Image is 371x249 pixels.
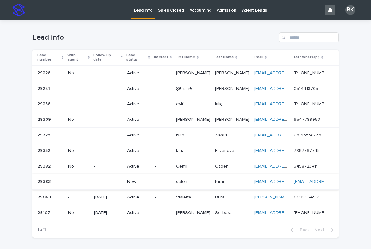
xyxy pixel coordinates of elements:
p: Interest [154,54,168,61]
p: - [68,101,89,107]
p: 29241 [37,85,51,91]
tr: 2935229352 No-Active-IanaIana ElivanovaElivanova [EMAIL_ADDRESS][DOMAIN_NAME] 78677977457867797745 [32,143,339,159]
img: stacker-logo-s-only.png [12,4,25,16]
p: - [68,179,89,184]
p: [PHONE_NUMBER] [294,100,330,107]
tr: 2930929309 No-Active-[PERSON_NAME][PERSON_NAME] [PERSON_NAME][PERSON_NAME] [EMAIL_ADDRESS][DOMAIN... [32,112,339,128]
p: [PERSON_NAME] [176,69,211,76]
p: [PERSON_NAME] [215,69,250,76]
p: 5458723411 [294,163,319,169]
p: [PHONE_NUMBER] [294,209,330,216]
p: kılıç [215,100,224,107]
a: [EMAIL_ADDRESS][DOMAIN_NAME] [254,164,325,168]
p: Active [127,195,150,200]
p: Abdullah Sezer Metehan [176,209,211,216]
p: zakari [215,131,228,138]
div: Search [279,32,339,42]
p: No [68,148,89,154]
p: - [155,148,171,154]
p: 29382 [37,163,52,169]
button: Next [312,227,339,233]
tr: 2938229382 No-Active-CemilCemil ÖzdenÖzden [EMAIL_ADDRESS][DOMAIN_NAME] 54587234115458723411 [32,159,339,174]
p: Active [127,148,150,154]
a: [EMAIL_ADDRESS][DOMAIN_NAME] [294,179,364,184]
p: - [94,179,122,184]
p: With agent [67,52,87,63]
p: Cemil [176,163,189,169]
p: 29309 [37,116,52,122]
p: Şəhanə [176,85,193,91]
p: Lead number [37,52,60,63]
p: No [68,210,89,216]
a: [EMAIL_ADDRESS][DOMAIN_NAME] [254,71,325,75]
p: No [68,71,89,76]
p: 1 of 1 [32,222,51,237]
p: 0514418705 [294,85,319,91]
p: - [155,117,171,122]
a: [EMAIL_ADDRESS][DOMAIN_NAME] [254,133,325,137]
p: Active [127,117,150,122]
p: Active [127,164,150,169]
p: 6098954955 [294,193,322,200]
p: - [94,71,122,76]
p: Özden [215,163,230,169]
p: Active [127,86,150,91]
h1: Lead info [32,33,277,42]
p: - [155,179,171,184]
p: - [155,86,171,91]
p: - [94,133,122,138]
tr: 2924129241 --Active-ŞəhanəŞəhanə [PERSON_NAME][PERSON_NAME] [EMAIL_ADDRESS][DOMAIN_NAME] 05144187... [32,81,339,96]
p: - [155,71,171,76]
p: - [94,148,122,154]
p: No [68,164,89,169]
p: - [94,86,122,91]
p: 08145538736 [294,131,323,138]
span: Back [296,228,309,232]
tr: 2932529325 --Active-isahisah zakarizakari [EMAIL_ADDRESS][DOMAIN_NAME] 0814553873608145538736 [32,127,339,143]
p: [PERSON_NAME] [215,85,250,91]
a: [EMAIL_ADDRESS][DOMAIN_NAME] [254,179,325,184]
p: - [155,210,171,216]
p: - [68,133,89,138]
p: [DATE] [94,195,122,200]
p: - [68,195,89,200]
p: Active [127,210,150,216]
p: eylül [176,100,187,107]
a: [EMAIL_ADDRESS][DOMAIN_NAME] [254,86,325,91]
p: 29383 [37,178,52,184]
p: [DATE] [94,210,122,216]
p: 29256 [37,100,52,107]
tr: 2922629226 No-Active-[PERSON_NAME][PERSON_NAME] [PERSON_NAME][PERSON_NAME] [EMAIL_ADDRESS][DOMAIN... [32,65,339,81]
p: 29352 [37,147,52,154]
p: Active [127,71,150,76]
p: Serbest [215,209,232,216]
p: - [155,133,171,138]
p: Bura [215,193,226,200]
p: - [155,164,171,169]
p: Email [254,54,263,61]
p: Tel / Whatsapp [293,54,320,61]
p: - [155,101,171,107]
p: - [155,195,171,200]
a: [EMAIL_ADDRESS][DOMAIN_NAME] [254,149,325,153]
p: Last Name [215,54,234,61]
a: [EMAIL_ADDRESS][DOMAIN_NAME] [254,211,325,215]
tr: 2925629256 --Active-eylüleylül kılıçkılıç [EMAIL_ADDRESS][DOMAIN_NAME] [PHONE_NUMBER][PHONE_NUMBER] [32,96,339,112]
p: [PHONE_NUMBER] [294,69,330,76]
p: Active [127,101,150,107]
p: - [94,164,122,169]
p: 29325 [37,131,52,138]
div: RK [345,5,355,15]
p: [PERSON_NAME] [215,116,250,122]
p: Lead status [126,52,146,63]
p: - [94,101,122,107]
p: 29107 [37,209,52,216]
p: turan [215,178,227,184]
p: [PERSON_NAME] [176,116,211,122]
span: Next [314,228,328,232]
p: - [68,86,89,91]
button: Back [286,227,312,233]
a: [PERSON_NAME][EMAIL_ADDRESS][DOMAIN_NAME] [254,195,359,199]
p: - [94,117,122,122]
p: Active [127,133,150,138]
